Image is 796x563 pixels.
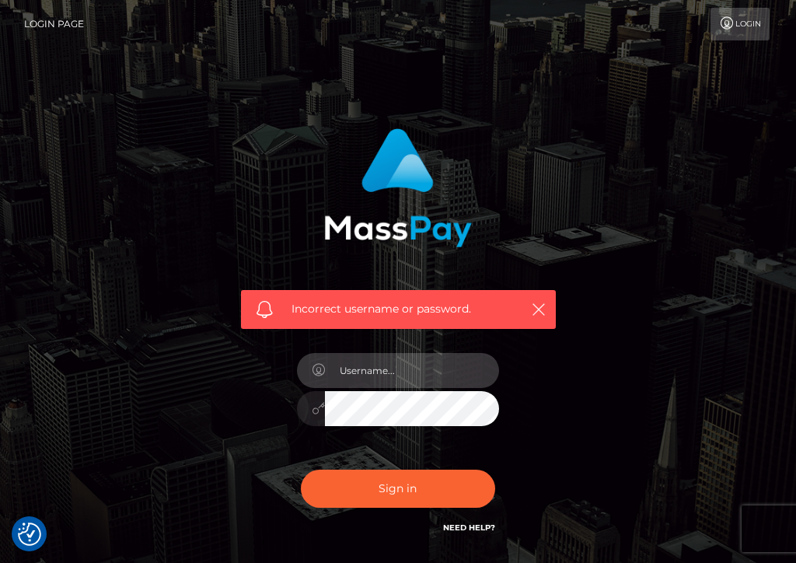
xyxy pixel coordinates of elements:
a: Login Page [24,8,84,40]
img: Revisit consent button [18,523,41,546]
span: Incorrect username or password. [292,301,513,317]
img: MassPay Login [324,128,472,247]
button: Consent Preferences [18,523,41,546]
button: Sign in [301,470,495,508]
input: Username... [325,353,499,388]
a: Need Help? [443,523,495,533]
a: Login [710,8,770,40]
